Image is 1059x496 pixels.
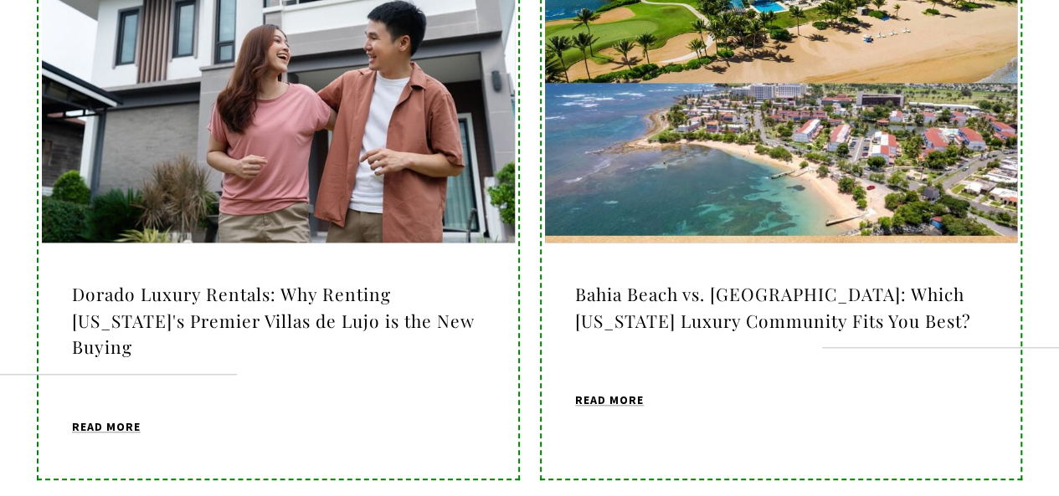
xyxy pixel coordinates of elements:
[575,394,644,406] span: Read MORE
[72,421,141,432] span: Read MORE
[575,281,988,334] h4: Bahia Beach vs. [GEOGRAPHIC_DATA]: Which [US_STATE] Luxury Community Fits You Best?
[72,281,485,360] h4: Dorado Luxury Rentals: Why Renting [US_STATE]'s Premier Villas de Lujo is the New Buying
